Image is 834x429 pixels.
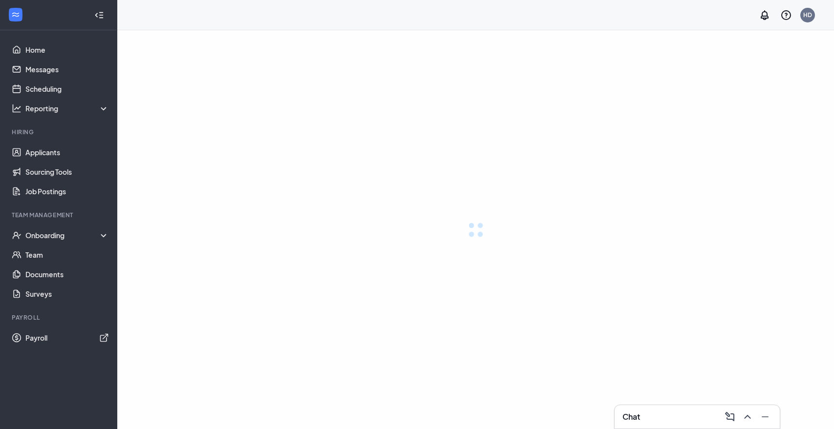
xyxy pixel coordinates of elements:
svg: QuestionInfo [780,9,792,21]
div: HD [803,11,812,19]
div: Onboarding [25,230,109,240]
a: Home [25,40,109,60]
a: Scheduling [25,79,109,99]
div: Team Management [12,211,107,219]
svg: Analysis [12,103,21,113]
div: Hiring [12,128,107,136]
a: Team [25,245,109,265]
svg: Notifications [759,9,770,21]
svg: Minimize [759,411,771,423]
button: ComposeMessage [721,409,737,425]
svg: UserCheck [12,230,21,240]
div: Reporting [25,103,109,113]
a: Sourcing Tools [25,162,109,182]
a: PayrollExternalLink [25,328,109,347]
a: Applicants [25,143,109,162]
a: Messages [25,60,109,79]
svg: ChevronUp [742,411,753,423]
svg: ComposeMessage [724,411,736,423]
svg: Collapse [94,10,104,20]
a: Documents [25,265,109,284]
button: Minimize [756,409,772,425]
button: ChevronUp [739,409,754,425]
div: Payroll [12,313,107,322]
h3: Chat [622,411,640,422]
svg: WorkstreamLogo [11,10,21,20]
a: Surveys [25,284,109,304]
a: Job Postings [25,182,109,201]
